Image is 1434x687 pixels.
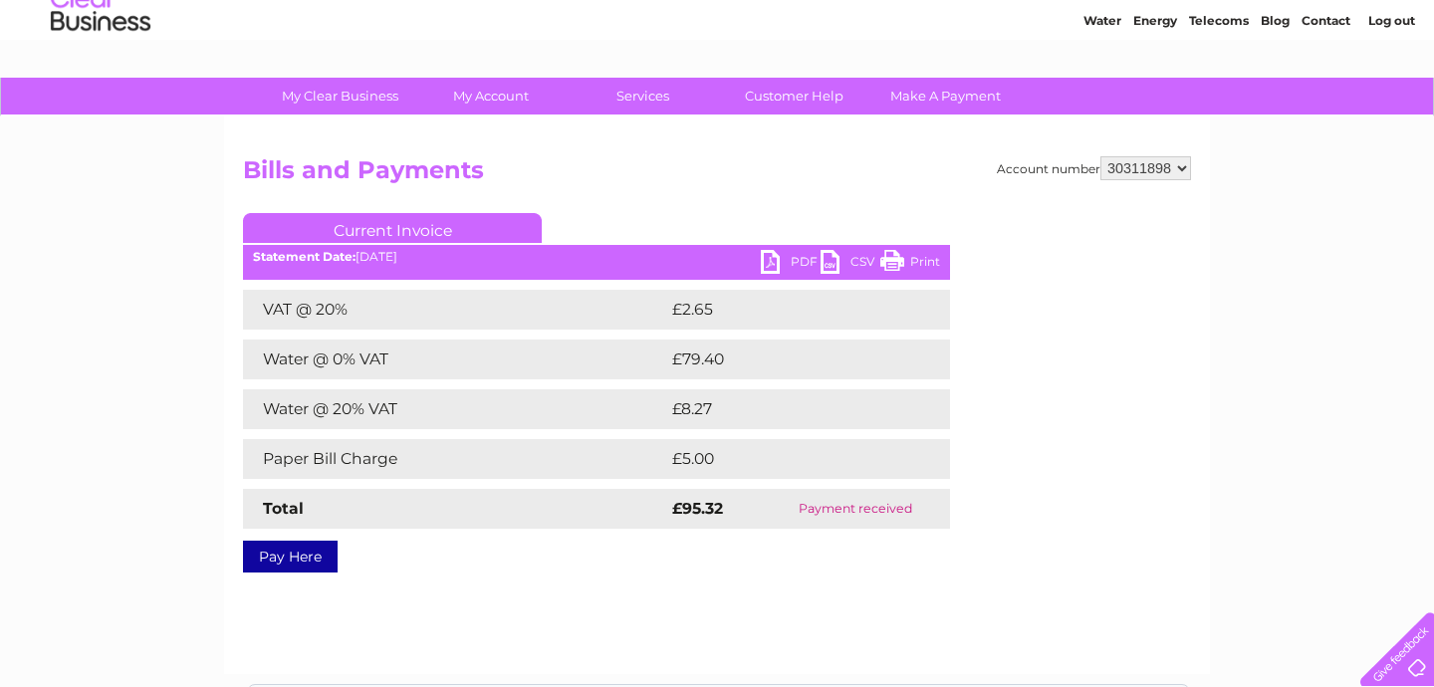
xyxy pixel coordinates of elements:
div: [DATE] [243,250,950,264]
a: Blog [1261,85,1290,100]
h2: Bills and Payments [243,156,1191,194]
strong: Total [263,499,304,518]
b: Statement Date: [253,249,356,264]
a: Print [880,250,940,279]
a: PDF [761,250,821,279]
strong: £95.32 [672,499,723,518]
a: Telecoms [1189,85,1249,100]
img: logo.png [50,52,151,113]
a: Current Invoice [243,213,542,243]
div: Account number [997,156,1191,180]
a: My Clear Business [258,78,422,114]
td: Paper Bill Charge [243,439,667,479]
a: CSV [821,250,880,279]
td: Water @ 0% VAT [243,340,667,379]
a: Make A Payment [863,78,1028,114]
a: Services [561,78,725,114]
td: £2.65 [667,290,903,330]
td: Payment received [761,489,950,529]
td: Water @ 20% VAT [243,389,667,429]
a: Pay Here [243,541,338,572]
td: £79.40 [667,340,911,379]
a: My Account [409,78,574,114]
a: Customer Help [712,78,876,114]
div: Clear Business is a trading name of Verastar Limited (registered in [GEOGRAPHIC_DATA] No. 3667643... [248,11,1189,97]
a: Water [1083,85,1121,100]
a: Log out [1368,85,1415,100]
td: VAT @ 20% [243,290,667,330]
td: £8.27 [667,389,903,429]
a: 0333 014 3131 [1059,10,1196,35]
a: Contact [1302,85,1350,100]
a: Energy [1133,85,1177,100]
td: £5.00 [667,439,904,479]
